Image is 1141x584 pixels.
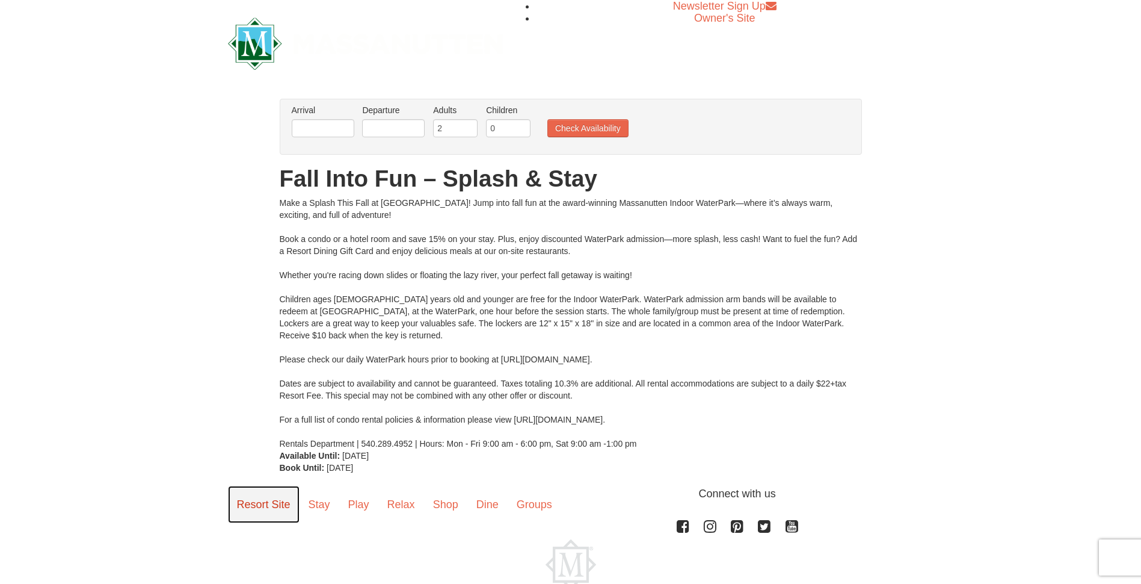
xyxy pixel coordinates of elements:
[300,486,339,523] a: Stay
[228,486,300,523] a: Resort Site
[228,28,503,56] a: Massanutten Resort
[339,486,378,523] a: Play
[362,104,425,116] label: Departure
[433,104,478,116] label: Adults
[228,486,914,502] p: Connect with us
[327,463,353,473] span: [DATE]
[424,486,467,523] a: Shop
[228,17,503,70] img: Massanutten Resort Logo
[547,119,629,137] button: Check Availability
[486,104,531,116] label: Children
[467,486,508,523] a: Dine
[280,451,340,461] strong: Available Until:
[280,167,862,191] h1: Fall Into Fun – Splash & Stay
[280,463,325,473] strong: Book Until:
[694,12,755,24] a: Owner's Site
[342,451,369,461] span: [DATE]
[508,486,561,523] a: Groups
[378,486,424,523] a: Relax
[280,197,862,450] div: Make a Splash This Fall at [GEOGRAPHIC_DATA]! Jump into fall fun at the award-winning Massanutten...
[292,104,354,116] label: Arrival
